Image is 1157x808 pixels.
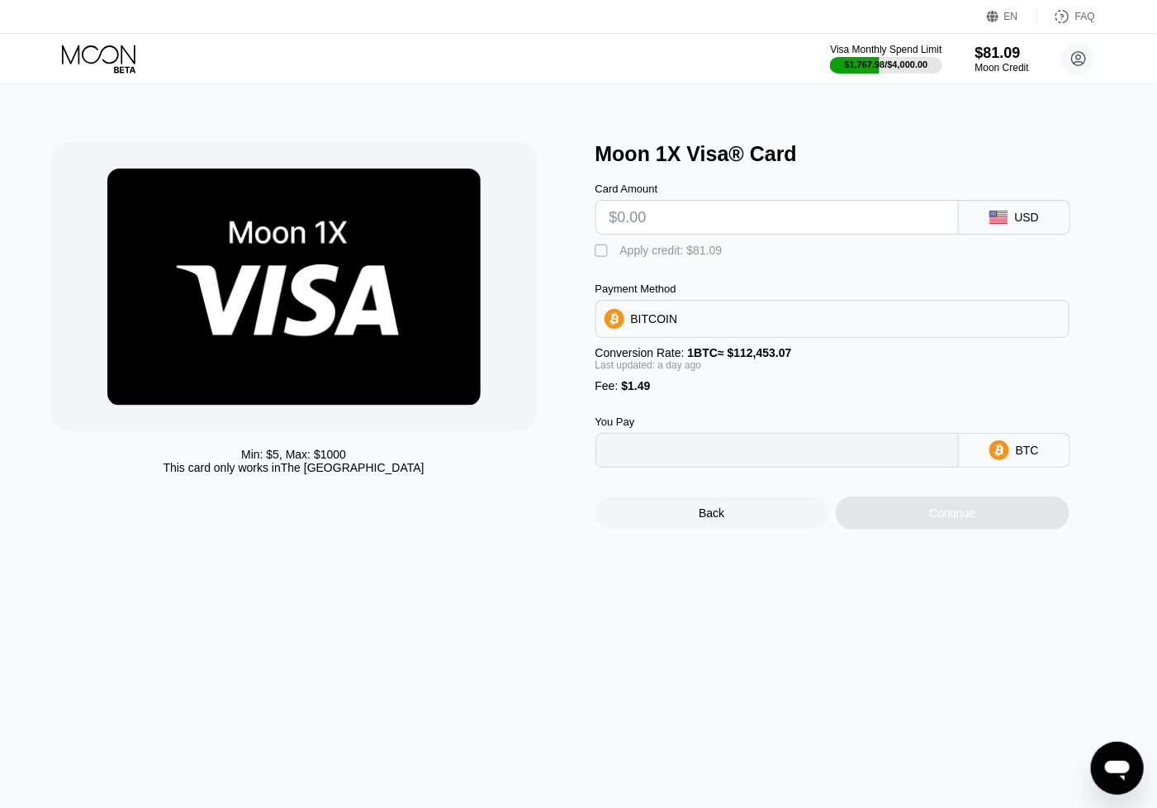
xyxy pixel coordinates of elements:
div: $1,767.98 / $4,000.00 [845,59,928,69]
input: $0.00 [609,201,945,234]
div: EN [987,8,1037,25]
div: EN [1004,11,1018,22]
div: This card only works in The [GEOGRAPHIC_DATA] [163,461,424,474]
div: Conversion Rate: [595,346,1069,359]
div: Payment Method [595,283,1069,295]
div: You Pay [595,416,959,428]
div: $81.09 [975,45,1029,62]
div: $81.09Moon Credit [975,45,1029,74]
div: Fee : [595,379,1069,392]
div: FAQ [1037,8,1095,25]
div: Card Amount [595,183,959,195]
iframe: Button to launch messaging window [1091,742,1144,795]
span: 1 BTC ≈ $112,453.07 [688,346,792,359]
div: Moon Credit [975,62,1029,74]
div: Back [595,497,829,530]
div: Moon 1X Visa® Card [595,142,1124,166]
div: USD [1015,211,1040,224]
div: Min: $ 5 , Max: $ 1000 [241,448,346,461]
div: Apply credit: $81.09 [620,244,723,257]
div:  [595,243,612,259]
div: FAQ [1075,11,1095,22]
div: Visa Monthly Spend Limit$1,767.98/$4,000.00 [830,44,941,74]
div: Back [699,506,724,520]
div: Visa Monthly Spend Limit [830,44,941,55]
span: $1.49 [621,379,650,392]
div: Last updated: a day ago [595,359,1069,371]
div: BTC [1016,444,1039,457]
